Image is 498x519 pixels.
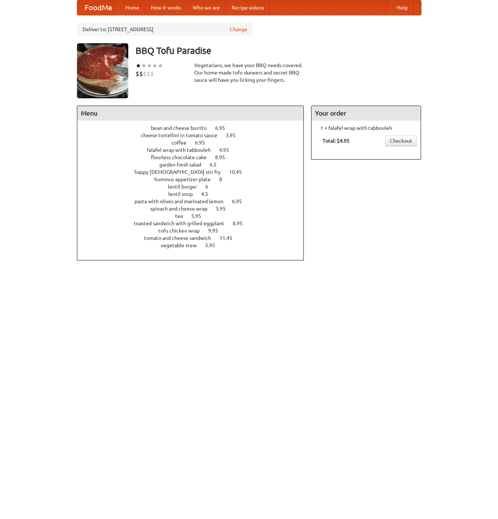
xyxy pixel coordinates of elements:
[147,147,218,153] span: falafel wrap with tabbouleh
[139,70,143,78] li: $
[141,62,147,70] li: ★
[219,176,229,182] span: 8
[134,198,231,204] span: pasta with olives and marinated lemon
[134,220,232,226] span: toasted sandwich with grilled eggplant
[77,23,253,36] div: Deliver to: [STREET_ADDRESS]
[215,154,232,160] span: 8.95
[154,176,218,182] span: hummus appetizer plate
[136,43,421,58] h3: BBQ Tofu Paradise
[230,26,247,33] a: Change
[152,62,158,70] li: ★
[161,242,204,248] span: vegetable stew
[136,70,139,78] li: $
[219,147,236,153] span: 4.95
[143,70,147,78] li: $
[215,125,232,131] span: 6.95
[134,169,228,175] span: happy [DEMOGRAPHIC_DATA] stir fry
[205,184,215,190] span: 6
[141,132,225,138] span: cheese tortellini in tomato sauce
[171,140,218,146] a: coffee 6.95
[311,106,421,121] h4: Your order
[147,147,243,153] a: falafel wrap with tabbouleh 4.95
[158,62,163,70] li: ★
[168,191,200,197] span: lentil soup
[119,0,145,15] a: Home
[134,198,255,204] a: pasta with olives and marinated lemon 6.95
[151,125,239,131] a: bean and cheese burrito 6.95
[134,220,256,226] a: toasted sandwich with grilled eggplant 8.95
[208,228,225,234] span: 9.95
[158,228,232,234] a: tofu chicken wrap 9.95
[159,162,209,168] span: garden fresh salad
[77,43,128,98] img: angular.jpg
[210,162,224,168] span: 6.5
[322,138,350,144] b: Total: $4.95
[385,135,417,146] a: Checkout
[187,0,226,15] a: Who we are
[144,235,246,241] a: tomato and cheese sandwich 11.45
[315,124,417,132] li: 1 × falafel wrap with tabbouleh
[226,132,243,138] span: 3.95
[158,228,207,234] span: tofu chicken wrap
[168,184,222,190] a: lentil burger 6
[201,191,215,197] span: 4.5
[151,154,239,160] a: flourless chocolate cake 8.95
[229,169,249,175] span: 10.45
[145,0,187,15] a: How it works
[134,169,255,175] a: happy [DEMOGRAPHIC_DATA] stir fry 10.45
[175,213,215,219] a: tea 5.95
[168,191,222,197] a: lentil soup 4.5
[232,198,249,204] span: 6.95
[144,235,218,241] span: tomato and cheese sandwich
[205,242,222,248] span: 5.95
[77,0,119,15] a: FoodMe
[168,184,204,190] span: lentil burger
[175,213,190,219] span: tea
[391,0,414,15] a: Help
[150,70,154,78] li: $
[151,125,214,131] span: bean and cheese burrito
[136,62,141,70] li: ★
[233,220,250,226] span: 8.95
[150,206,239,212] a: spinach and cheese wrap 5.95
[151,154,214,160] span: flourless chocolate cake
[191,213,209,219] span: 5.95
[220,235,240,241] span: 11.45
[161,242,229,248] a: vegetable stew 5.95
[154,176,236,182] a: hummus appetizer plate 8
[150,206,215,212] span: spinach and cheese wrap
[77,106,304,121] h4: Menu
[171,140,194,146] span: coffee
[147,70,150,78] li: $
[194,62,304,84] div: Vegetarians, we have your BBQ needs covered. Our home-made tofu skewers and secret BBQ sauce will...
[147,62,152,70] li: ★
[195,140,212,146] span: 6.95
[216,206,233,212] span: 5.95
[226,0,270,15] a: Recipe videos
[141,132,249,138] a: cheese tortellini in tomato sauce 3.95
[159,162,230,168] a: garden fresh salad 6.5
